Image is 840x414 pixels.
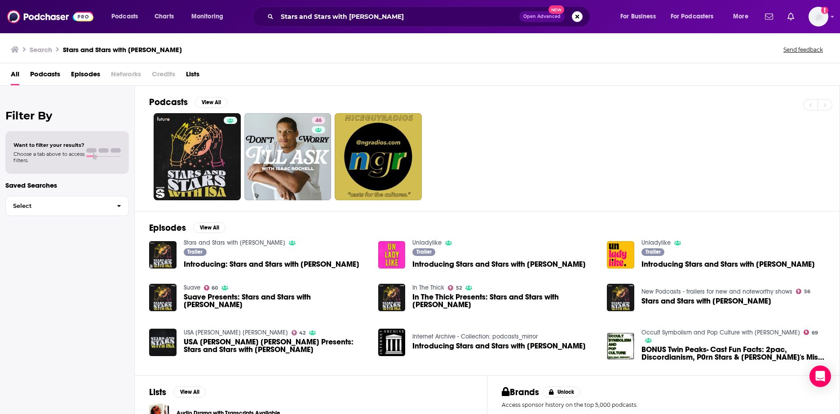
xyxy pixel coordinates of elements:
span: Monitoring [191,10,223,23]
span: USA [PERSON_NAME] [PERSON_NAME] Presents: Stars and Stars with [PERSON_NAME] [184,338,367,353]
button: View All [195,97,227,108]
a: All [11,67,19,85]
img: Introducing Stars and Stars with Isa [378,329,406,356]
a: USA v. García Luna [184,329,288,336]
a: 60 [204,285,218,291]
img: Introducing: Stars and Stars with Isa [149,241,177,269]
div: Open Intercom Messenger [809,366,831,387]
p: Access sponsor history on the top 5,000 podcasts. [502,401,825,408]
span: Logged in as shubbardidpr [809,7,828,26]
span: Suave Presents: Stars and Stars with [PERSON_NAME] [184,293,367,308]
img: Introducing Stars and Stars with Isa [607,241,634,269]
a: EpisodesView All [149,222,225,233]
button: View All [173,387,206,397]
span: Open Advanced [523,14,561,19]
a: Lists [186,67,199,85]
a: Show notifications dropdown [761,9,777,24]
button: open menu [665,9,727,24]
a: Introducing: Stars and Stars with Isa [184,260,359,268]
div: Search podcasts, credits, & more... [261,6,599,27]
a: Unladylike [641,239,671,247]
img: USA v. García Luna Presents: Stars and Stars with Isa [149,329,177,356]
h3: Search [30,45,52,54]
img: Stars and Stars with Isa [607,284,634,311]
span: Choose a tab above to access filters. [13,151,84,163]
span: 42 [299,331,305,335]
a: Introducing Stars and Stars with Isa [412,342,586,350]
svg: Add a profile image [821,7,828,14]
a: Stars and Stars with Isa [184,239,285,247]
a: In The Thick Presents: Stars and Stars with Isa [412,293,596,308]
a: PodcastsView All [149,97,227,108]
img: In The Thick Presents: Stars and Stars with Isa [378,284,406,311]
button: Show profile menu [809,7,828,26]
button: Unlock [543,387,581,397]
span: BONUS Twin Peaks- Cast Fun Facts: 2pac, Discordianism, P0rn Stars & [PERSON_NAME]'s Miss Twin Pea... [641,346,825,361]
h2: Podcasts [149,97,188,108]
span: Trailer [645,249,661,255]
span: Stars and Stars with [PERSON_NAME] [641,297,771,305]
a: ListsView All [149,387,206,398]
button: open menu [105,9,150,24]
a: Introducing Stars and Stars with Isa [412,260,586,268]
h2: Filter By [5,109,129,122]
a: USA v. García Luna Presents: Stars and Stars with Isa [184,338,367,353]
span: 69 [812,331,818,335]
a: Suave [184,284,200,291]
span: 56 [804,290,810,294]
img: Podchaser - Follow, Share and Rate Podcasts [7,8,93,25]
span: More [733,10,748,23]
button: open menu [614,9,667,24]
h2: Lists [149,387,166,398]
span: 46 [315,116,322,125]
span: Trailer [416,249,432,255]
span: Credits [152,67,175,85]
a: Stars and Stars with Isa [641,297,771,305]
input: Search podcasts, credits, & more... [277,9,519,24]
button: View All [193,222,225,233]
span: 60 [212,286,218,290]
a: Internet Archive - Collection: podcasts_mirror [412,333,538,340]
span: In The Thick Presents: Stars and Stars with [PERSON_NAME] [412,293,596,308]
span: For Business [620,10,656,23]
button: open menu [727,9,760,24]
span: Select [6,203,110,209]
a: BONUS Twin Peaks- Cast Fun Facts: 2pac, Discordianism, P0rn Stars & Isaac's Miss Twin Peaks Count... [641,346,825,361]
a: 46 [244,113,332,200]
img: BONUS Twin Peaks- Cast Fun Facts: 2pac, Discordianism, P0rn Stars & Isaac's Miss Twin Peaks Count... [607,333,634,360]
a: 46 [312,117,325,124]
h3: Stars and Stars with [PERSON_NAME] [63,45,182,54]
span: Introducing: Stars and Stars with [PERSON_NAME] [184,260,359,268]
span: Trailer [187,249,203,255]
a: New Podcasts - trailers for new and noteworthy shows [641,288,792,295]
button: Select [5,196,129,216]
a: Suave Presents: Stars and Stars with Isa [184,293,367,308]
a: In The Thick [412,284,444,291]
a: 56 [796,289,810,294]
span: Introducing Stars and Stars with [PERSON_NAME] [412,260,586,268]
a: Podcasts [30,67,60,85]
a: Episodes [71,67,100,85]
span: For Podcasters [671,10,714,23]
img: Suave Presents: Stars and Stars with Isa [149,284,177,311]
h2: Brands [502,387,539,398]
a: 42 [292,330,306,335]
span: Introducing Stars and Stars with [PERSON_NAME] [412,342,586,350]
span: Want to filter your results? [13,142,84,148]
a: Charts [149,9,179,24]
img: Introducing Stars and Stars with Isa [378,241,406,269]
span: New [548,5,565,14]
button: open menu [185,9,235,24]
